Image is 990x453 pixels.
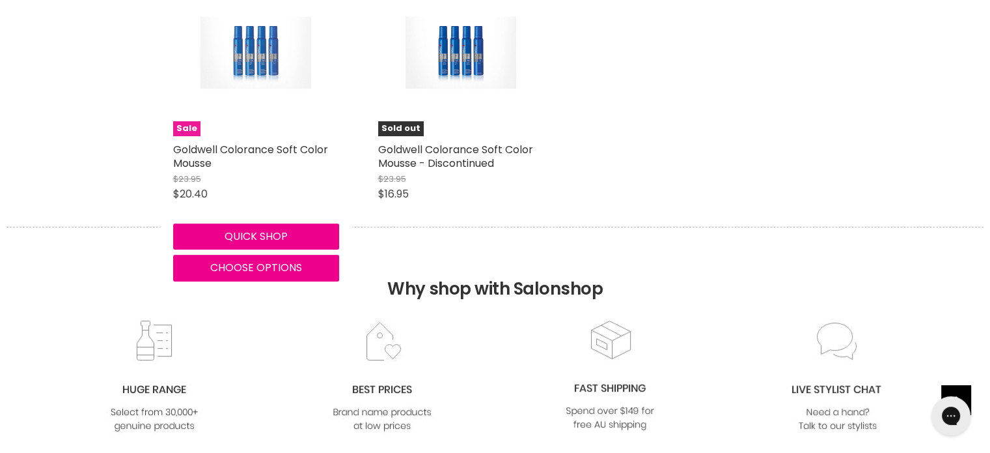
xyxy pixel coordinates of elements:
[102,320,207,434] img: range2_8cf790d4-220e-469f-917d-a18fed3854b6.jpg
[941,385,970,419] span: Back to top
[785,320,890,434] img: chat_c0a1c8f7-3133-4fc6-855f-7264552747f6.jpg
[925,392,977,440] iframe: Gorgias live chat messenger
[173,173,201,185] span: $23.95
[173,186,208,201] span: $20.40
[329,320,435,434] img: prices.jpg
[557,319,663,433] img: fast.jpg
[173,255,339,281] button: Choose options
[7,227,983,319] h2: Why shop with Salonshop
[378,173,406,185] span: $23.95
[173,142,328,171] a: Goldwell Colorance Soft Color Mousse
[378,121,424,136] span: Sold out
[941,385,970,415] a: Back to top
[378,186,409,201] span: $16.95
[173,121,200,136] span: Sale
[378,142,533,171] a: Goldwell Colorance Soft Color Mousse - Discontinued
[210,260,302,275] span: Choose options
[173,224,339,250] button: Quick shop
